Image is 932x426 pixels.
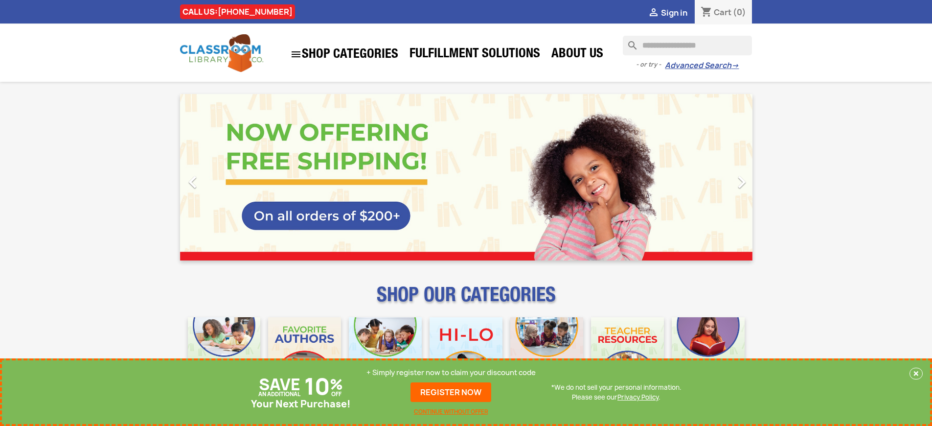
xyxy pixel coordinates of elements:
ul: Carousel container [180,94,752,260]
span: Cart [714,7,731,18]
span: → [731,61,739,71]
img: CLC_Teacher_Resources_Mobile.jpg [591,317,664,390]
img: CLC_Bulk_Mobile.jpg [188,317,261,390]
span: Sign in [661,7,687,18]
i: search [623,36,635,47]
img: Classroom Library Company [180,34,263,72]
a: About Us [546,45,608,65]
a:  Sign in [648,7,687,18]
input: Search [623,36,752,55]
img: CLC_HiLo_Mobile.jpg [430,317,502,390]
i:  [648,7,659,19]
a: Advanced Search→ [665,61,739,71]
a: SHOP CATEGORIES [285,44,403,65]
a: Previous [180,94,266,260]
img: CLC_Favorite_Authors_Mobile.jpg [268,317,341,390]
a: [PHONE_NUMBER] [218,6,293,17]
div: CALL US: [180,4,295,19]
a: Next [666,94,752,260]
i:  [290,48,302,60]
span: (0) [733,7,746,18]
p: SHOP OUR CATEGORIES [180,292,752,309]
i:  [729,170,754,194]
i: shopping_cart [701,7,712,19]
img: CLC_Dyslexia_Mobile.jpg [672,317,745,390]
span: - or try - [636,60,665,70]
i:  [181,170,205,194]
a: Fulfillment Solutions [405,45,545,65]
img: CLC_Phonics_And_Decodables_Mobile.jpg [349,317,422,390]
img: CLC_Fiction_Nonfiction_Mobile.jpg [510,317,583,390]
